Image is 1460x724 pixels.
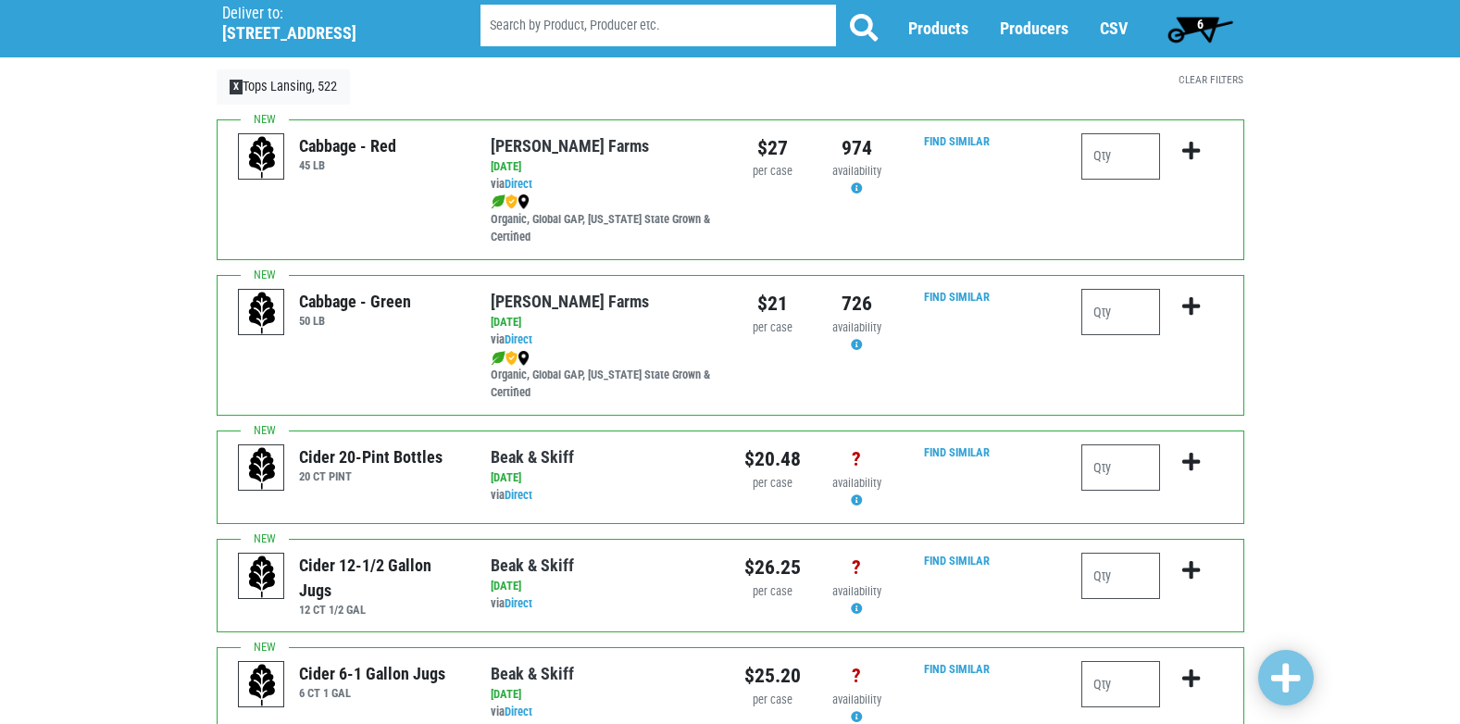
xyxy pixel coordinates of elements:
[491,447,574,467] a: Beak & Skiff
[1081,553,1160,599] input: Qty
[299,553,463,603] div: Cider 12-1/2 Gallon Jugs
[744,133,801,163] div: $27
[491,194,505,209] img: leaf-e5c59151409436ccce96b2ca1b28e03c.png
[491,176,716,193] div: via
[299,603,463,617] h6: 12 CT 1/2 GAL
[299,469,443,483] h6: 20 CT PINT
[239,134,285,181] img: placeholder-variety-43d6402dacf2d531de610a020419775a.svg
[832,476,881,490] span: availability
[480,6,836,47] input: Search by Product, Producer etc.
[1100,19,1128,39] a: CSV
[491,664,574,683] a: Beak & Skiff
[491,314,716,331] div: [DATE]
[491,704,716,721] div: via
[1159,10,1242,47] a: 6
[829,289,885,318] div: 726
[491,469,716,487] div: [DATE]
[491,351,505,366] img: leaf-e5c59151409436ccce96b2ca1b28e03c.png
[744,583,801,601] div: per case
[491,686,716,704] div: [DATE]
[832,693,881,706] span: availability
[829,444,885,474] div: ?
[222,23,433,44] h5: [STREET_ADDRESS]
[1197,17,1204,31] span: 6
[924,662,990,676] a: Find Similar
[518,194,530,209] img: map_marker-0e94453035b3232a4d21701695807de9.png
[491,158,716,176] div: [DATE]
[505,488,532,502] a: Direct
[217,69,351,105] a: XTops Lansing, 522
[505,351,518,366] img: safety-e55c860ca8c00a9c171001a62a92dabd.png
[1081,661,1160,707] input: Qty
[744,289,801,318] div: $21
[491,331,716,349] div: via
[299,158,396,172] h6: 45 LB
[744,319,801,337] div: per case
[1179,73,1243,86] a: Clear Filters
[222,5,433,23] p: Deliver to:
[491,595,716,613] div: via
[832,164,881,178] span: availability
[1081,444,1160,491] input: Qty
[924,554,990,568] a: Find Similar
[491,349,716,402] div: Organic, Global GAP, [US_STATE] State Grown & Certified
[744,163,801,181] div: per case
[924,134,990,148] a: Find Similar
[299,289,411,314] div: Cabbage - Green
[299,661,445,686] div: Cider 6-1 Gallon Jugs
[829,553,885,582] div: ?
[1081,289,1160,335] input: Qty
[491,136,649,156] a: [PERSON_NAME] Farms
[832,320,881,334] span: availability
[491,578,716,595] div: [DATE]
[505,194,518,209] img: safety-e55c860ca8c00a9c171001a62a92dabd.png
[230,80,243,94] span: X
[299,314,411,328] h6: 50 LB
[299,133,396,158] div: Cabbage - Red
[744,475,801,493] div: per case
[491,555,574,575] a: Beak & Skiff
[239,554,285,600] img: placeholder-variety-43d6402dacf2d531de610a020419775a.svg
[239,290,285,336] img: placeholder-variety-43d6402dacf2d531de610a020419775a.svg
[829,133,885,163] div: 974
[744,692,801,709] div: per case
[908,19,968,39] a: Products
[829,661,885,691] div: ?
[491,292,649,311] a: [PERSON_NAME] Farms
[518,351,530,366] img: map_marker-0e94453035b3232a4d21701695807de9.png
[924,445,990,459] a: Find Similar
[832,584,881,598] span: availability
[491,193,716,246] div: Organic, Global GAP, [US_STATE] State Grown & Certified
[239,445,285,492] img: placeholder-variety-43d6402dacf2d531de610a020419775a.svg
[505,332,532,346] a: Direct
[1081,133,1160,180] input: Qty
[744,444,801,474] div: $20.48
[239,662,285,708] img: placeholder-variety-43d6402dacf2d531de610a020419775a.svg
[505,596,532,610] a: Direct
[505,177,532,191] a: Direct
[744,661,801,691] div: $25.20
[924,290,990,304] a: Find Similar
[299,444,443,469] div: Cider 20-Pint Bottles
[299,686,445,700] h6: 6 CT 1 GAL
[505,705,532,718] a: Direct
[491,487,716,505] div: via
[1000,19,1068,39] a: Producers
[744,553,801,582] div: $26.25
